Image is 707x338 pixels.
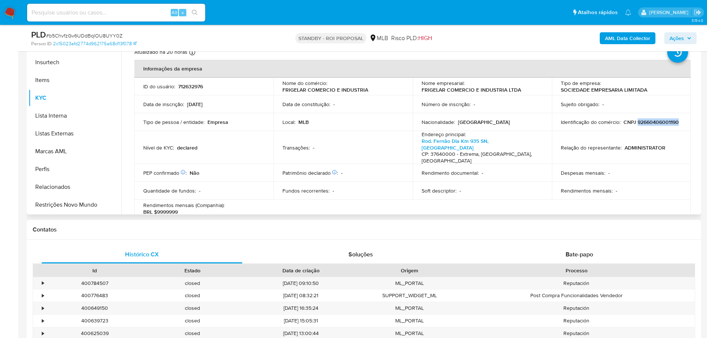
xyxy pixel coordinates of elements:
[561,101,599,108] p: Sujeito obrigado :
[171,9,177,16] span: Alt
[42,280,44,287] div: •
[458,289,695,302] div: Post Compra Funcionalidades Vendedor
[664,32,697,44] button: Ações
[144,302,241,314] div: closed
[341,170,343,176] p: -
[670,32,684,44] span: Ações
[51,267,138,274] div: Id
[144,277,241,289] div: closed
[207,119,228,125] p: Empresa
[623,119,679,125] p: CNPJ 92660406001190
[187,7,202,18] button: search-icon
[298,119,309,125] p: MLB
[27,8,205,17] input: Pesquise usuários ou casos...
[422,137,488,151] a: Rod. Fernão Dia Km 935 SN, [GEOGRAPHIC_DATA]
[333,101,335,108] p: -
[149,267,236,274] div: Estado
[29,71,121,89] button: Items
[561,170,605,176] p: Despesas mensais :
[561,144,622,151] p: Relação do representante :
[42,317,44,324] div: •
[422,119,455,125] p: Nacionalidade :
[361,277,458,289] div: ML_PORTAL
[361,302,458,314] div: ML_PORTAL
[29,196,121,214] button: Restrições Novo Mundo
[422,101,471,108] p: Número de inscrição :
[422,170,479,176] p: Rendimento documental :
[143,144,174,151] p: Nível de KYC :
[199,187,200,194] p: -
[29,107,121,125] button: Lista Interna
[134,49,187,56] p: Atualizado há 20 horas
[361,315,458,327] div: ML_PORTAL
[143,119,204,125] p: Tipo de pessoa / entidade :
[366,267,453,274] div: Origem
[458,277,695,289] div: Reputación
[46,302,144,314] div: 400649150
[458,315,695,327] div: Reputación
[187,101,203,108] p: [DATE]
[241,302,361,314] div: [DATE] 16:35:24
[608,170,610,176] p: -
[42,292,44,299] div: •
[616,187,617,194] p: -
[422,131,466,138] p: Endereço principal :
[282,86,368,93] p: FRIGELAR COMERCIO E INDUSTRIA
[46,32,122,39] span: # b5ChvfzGv6UDdBqlOU8UYY0Z
[369,34,388,42] div: MLB
[561,119,621,125] p: Identificação do comércio :
[125,250,159,259] span: Histórico CX
[143,170,187,176] p: PEP confirmado :
[600,32,655,44] button: AML Data Collector
[605,32,650,44] b: AML Data Collector
[177,144,197,151] p: declared
[418,34,432,42] span: HIGH
[459,187,461,194] p: -
[29,125,121,142] button: Listas Externas
[578,9,618,16] span: Atalhos rápidos
[29,53,121,71] button: Insurtech
[625,144,665,151] p: ADMINISTRATOR
[181,9,184,16] span: s
[144,289,241,302] div: closed
[29,89,121,107] button: KYC
[241,315,361,327] div: [DATE] 15:05:31
[561,86,647,93] p: SOCIEDADE EMPRESARIA LIMITADA
[313,144,314,151] p: -
[694,9,701,16] a: Sair
[29,142,121,160] button: Marcas AML
[482,170,483,176] p: -
[422,80,465,86] p: Nome empresarial :
[348,250,373,259] span: Soluções
[46,277,144,289] div: 400784507
[282,101,330,108] p: Data de constituição :
[361,289,458,302] div: SUPPORT_WIDGET_ML
[561,80,601,86] p: Tipo de empresa :
[144,315,241,327] div: closed
[31,29,46,40] b: PLD
[178,83,203,90] p: 712632976
[649,9,691,16] p: edgar.zuliani@mercadolivre.com
[282,119,295,125] p: Local :
[422,187,456,194] p: Soft descriptor :
[143,202,225,209] p: Rendimentos mensais (Companhia) :
[282,170,338,176] p: Patrimônio declarado :
[295,33,366,43] p: STANDBY - ROI PROPOSAL
[190,170,199,176] p: Não
[282,80,327,86] p: Nome do comércio :
[458,302,695,314] div: Reputación
[391,34,432,42] span: Risco PLD:
[31,40,52,47] b: Person ID
[422,86,521,93] p: FRIGELAR COMERCIO E INDUSTRIA LTDA
[474,101,475,108] p: -
[143,209,178,215] p: BRL $9999999
[143,187,196,194] p: Quantidade de fundos :
[46,289,144,302] div: 400776483
[333,187,334,194] p: -
[241,277,361,289] div: [DATE] 09:10:50
[29,160,121,178] button: Perfis
[422,151,540,164] h4: CP: 37640000 - Extrema, [GEOGRAPHIC_DATA], [GEOGRAPHIC_DATA]
[42,330,44,337] div: •
[602,101,604,108] p: -
[143,83,175,90] p: ID do usuário :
